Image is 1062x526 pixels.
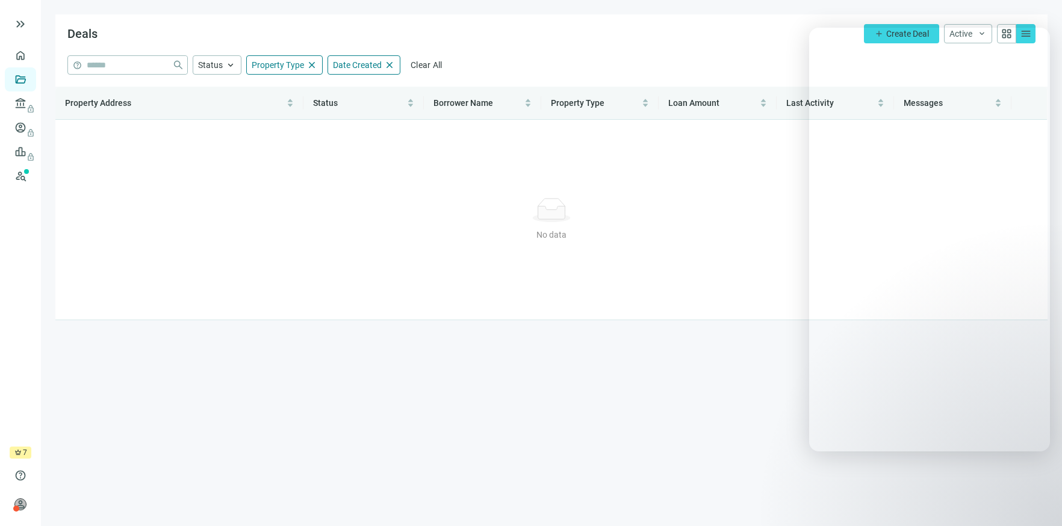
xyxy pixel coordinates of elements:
[411,60,442,70] span: Clear All
[23,447,27,459] span: 7
[532,228,571,241] div: No data
[405,55,448,75] button: Clear All
[433,98,493,108] span: Borrower Name
[333,60,382,70] span: Date Created
[73,61,82,70] span: help
[864,24,939,43] button: addCreate Deal
[1021,461,1050,490] iframe: Intercom live chat
[668,98,719,108] span: Loan Amount
[14,449,22,456] span: crown
[384,60,395,70] span: close
[313,98,338,108] span: Status
[65,98,131,108] span: Property Address
[944,24,992,43] button: Activekeyboard_arrow_down
[551,98,604,108] span: Property Type
[14,469,26,481] span: help
[306,60,317,70] span: close
[198,60,223,70] span: Status
[13,17,28,31] button: keyboard_double_arrow_right
[252,60,304,70] span: Property Type
[809,28,1050,451] iframe: Intercom live chat
[225,60,236,70] span: keyboard_arrow_up
[14,498,26,510] span: person
[786,98,834,108] span: Last Activity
